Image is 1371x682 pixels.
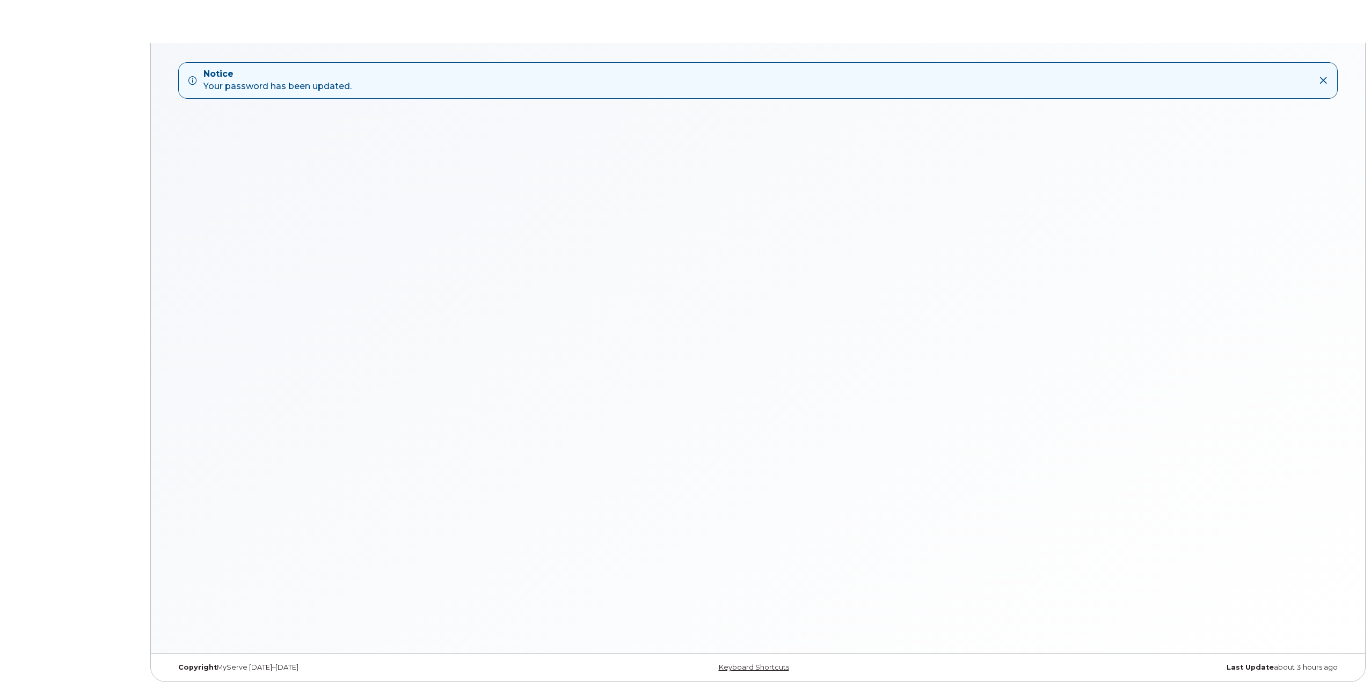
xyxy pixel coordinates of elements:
div: MyServe [DATE]–[DATE] [170,663,562,672]
strong: Last Update [1227,663,1274,671]
strong: Copyright [178,663,217,671]
strong: Notice [203,68,352,80]
div: about 3 hours ago [954,663,1346,672]
a: Keyboard Shortcuts [719,663,789,671]
div: Your password has been updated. [203,68,352,93]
